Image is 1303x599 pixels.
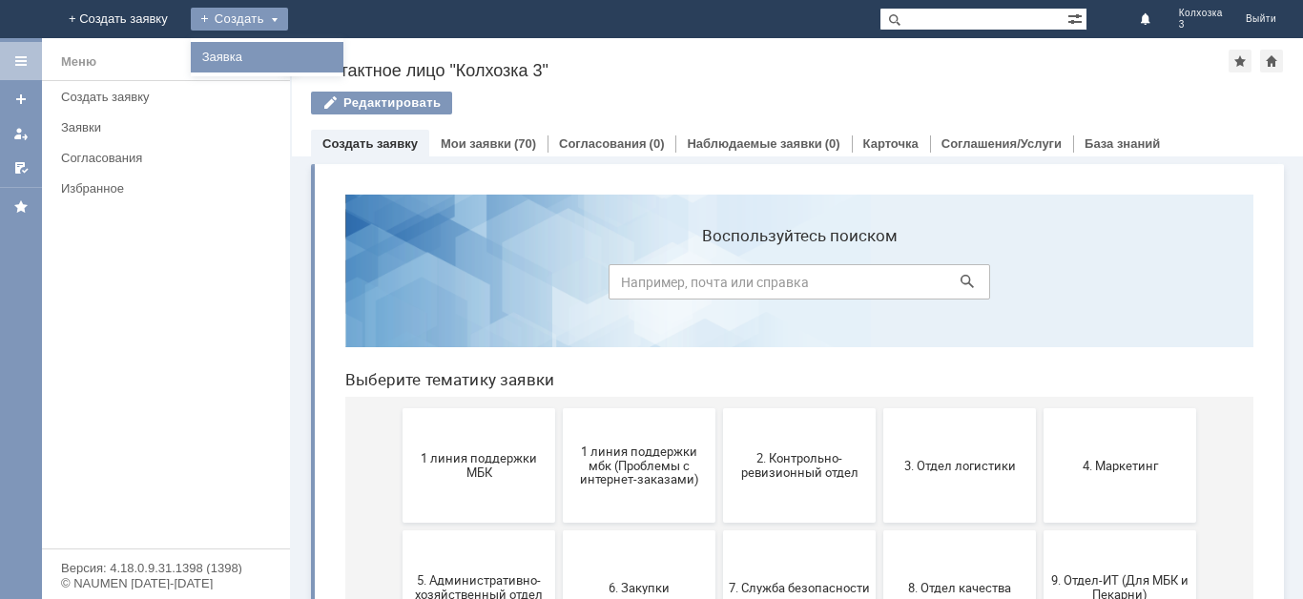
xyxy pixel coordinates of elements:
span: 3 [1179,19,1223,31]
button: Франчайзинг [714,473,866,588]
button: 2. Контрольно-ревизионный отдел [393,229,546,343]
a: Заявки [53,113,286,142]
button: 3. Отдел логистики [553,229,706,343]
button: 8. Отдел качества [553,351,706,465]
label: Воспользуйтесь поиском [279,47,660,66]
div: (70) [514,136,536,151]
div: Согласования [61,151,279,165]
button: 4. Маркетинг [714,229,866,343]
span: 6. Закупки [238,401,380,415]
input: Например, почта или справка [279,85,660,120]
a: Мои заявки [441,136,511,151]
button: 7. Служба безопасности [393,351,546,465]
button: 5. Административно-хозяйственный отдел [72,351,225,465]
a: Соглашения/Услуги [941,136,1062,151]
a: Мои согласования [6,153,36,183]
button: 9. Отдел-ИТ (Для МБК и Пекарни) [714,351,866,465]
a: Создать заявку [6,84,36,114]
a: Наблюдаемые заявки [687,136,821,151]
span: 1 линия поддержки МБК [78,272,219,300]
div: (0) [650,136,665,151]
div: Меню [61,51,96,73]
span: 4. Маркетинг [719,279,860,293]
span: Расширенный поиск [1067,9,1086,27]
span: Финансовый отдел [559,523,700,537]
span: 5. Административно-хозяйственный отдел [78,394,219,423]
button: 1 линия поддержки МБК [72,229,225,343]
span: Колхозка [1179,8,1223,19]
div: Создать [191,8,288,31]
span: 9. Отдел-ИТ (Для МБК и Пекарни) [719,394,860,423]
button: Бухгалтерия (для мбк) [72,473,225,588]
a: Согласования [559,136,647,151]
a: Заявка [195,46,340,69]
button: 6. Закупки [233,351,385,465]
a: Карточка [863,136,919,151]
span: Бухгалтерия (для мбк) [78,523,219,537]
span: 1 линия поддержки мбк (Проблемы с интернет-заказами) [238,264,380,307]
span: 8. Отдел качества [559,401,700,415]
span: Франчайзинг [719,523,860,537]
div: © NAUMEN [DATE]-[DATE] [61,577,271,589]
div: Контактное лицо "Колхозка 3" [311,61,1229,80]
div: Версия: 4.18.0.9.31.1398 (1398) [61,562,271,574]
div: Заявки [61,120,279,134]
a: Создать заявку [322,136,418,151]
button: Финансовый отдел [553,473,706,588]
header: Выберите тематику заявки [15,191,923,210]
a: Мои заявки [6,118,36,149]
div: Сделать домашней страницей [1260,50,1283,72]
span: 2. Контрольно-ревизионный отдел [399,272,540,300]
span: 7. Служба безопасности [399,401,540,415]
a: Согласования [53,143,286,173]
div: (0) [825,136,840,151]
div: Создать заявку [61,90,279,104]
a: База знаний [1085,136,1160,151]
div: Избранное [61,181,258,196]
button: Отдел-ИТ (Офис) [393,473,546,588]
span: Отдел-ИТ (Битрикс24 и CRM) [238,516,380,545]
span: Отдел-ИТ (Офис) [399,523,540,537]
div: Добавить в избранное [1229,50,1251,72]
a: Создать заявку [53,82,286,112]
button: Отдел-ИТ (Битрикс24 и CRM) [233,473,385,588]
button: 1 линия поддержки мбк (Проблемы с интернет-заказами) [233,229,385,343]
span: 3. Отдел логистики [559,279,700,293]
